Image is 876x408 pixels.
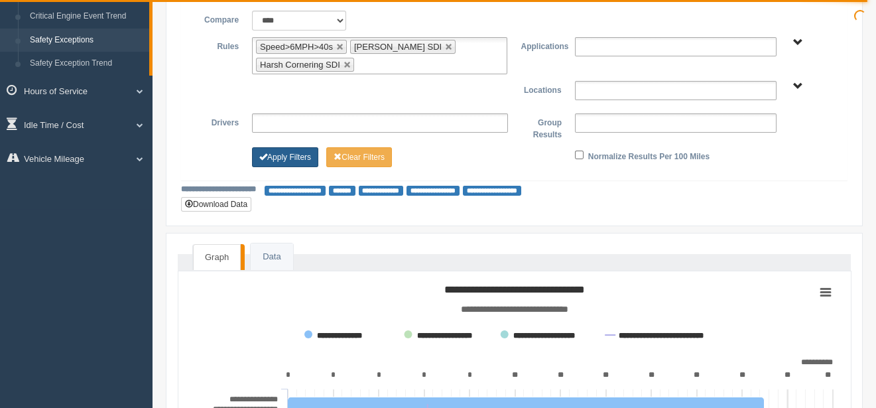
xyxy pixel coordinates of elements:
label: Drivers [192,113,245,129]
span: Speed>6MPH>40s [260,42,333,52]
label: Normalize Results Per 100 Miles [588,147,710,163]
button: Change Filter Options [326,147,392,167]
label: Group Results [515,113,568,141]
button: Download Data [181,197,251,212]
label: Compare [192,11,245,27]
a: Safety Exception Trend [24,52,149,76]
a: Safety Exceptions [24,29,149,52]
a: Critical Engine Event Trend [24,5,149,29]
span: Harsh Cornering SDI [260,60,340,70]
button: Change Filter Options [252,147,318,167]
a: Graph [193,244,241,271]
label: Applications [514,37,568,53]
span: [PERSON_NAME] SDI [354,42,442,52]
a: Data [251,243,292,271]
label: Rules [192,37,245,53]
label: Locations [515,81,568,97]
